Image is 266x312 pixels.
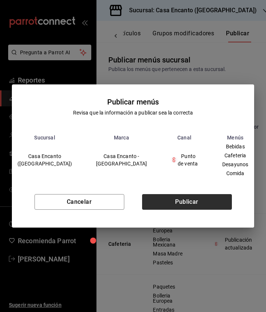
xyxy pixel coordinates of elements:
span: Desayunos [222,162,248,167]
th: Sucursal [6,135,84,141]
button: Cancelar [35,194,124,210]
th: Canal [159,135,210,141]
button: Publicar [142,194,232,210]
td: Casa Encanto ([GEOGRAPHIC_DATA]) [6,141,84,179]
td: Casa Encanto - [GEOGRAPHIC_DATA] [84,141,159,179]
div: Punto de venta [171,152,198,167]
div: Publicar menús [107,96,159,107]
span: Bebidas [222,144,248,149]
span: Comida [222,171,248,176]
span: Cafeteria [222,153,248,158]
th: Marca [84,135,159,141]
th: Menús [210,135,260,141]
div: Revisa que la información a publicar sea la correcta [73,109,193,117]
